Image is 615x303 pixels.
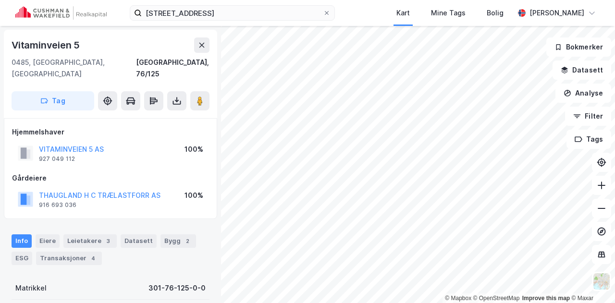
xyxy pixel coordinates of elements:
div: 100% [184,190,203,201]
div: [PERSON_NAME] [529,7,584,19]
button: Tag [12,91,94,110]
div: Vitaminveien 5 [12,37,82,53]
div: Hjemmelshaver [12,126,209,138]
div: Matrikkel [15,282,47,294]
div: Bolig [487,7,504,19]
button: Analyse [555,84,611,103]
div: Gårdeiere [12,172,209,184]
button: Filter [565,107,611,126]
div: Mine Tags [431,7,466,19]
button: Bokmerker [546,37,611,57]
input: Søk på adresse, matrikkel, gårdeiere, leietakere eller personer [142,6,323,20]
div: 301-76-125-0-0 [148,282,206,294]
div: Info [12,234,32,248]
button: Datasett [553,61,611,80]
div: Kart [396,7,410,19]
div: Transaksjoner [36,252,102,265]
div: 3 [103,236,113,246]
div: 0485, [GEOGRAPHIC_DATA], [GEOGRAPHIC_DATA] [12,57,136,80]
button: Tags [566,130,611,149]
iframe: Chat Widget [567,257,615,303]
a: OpenStreetMap [473,295,520,302]
div: 916 693 036 [39,201,76,209]
div: Eiere [36,234,60,248]
a: Improve this map [522,295,570,302]
div: 4 [88,254,98,263]
img: cushman-wakefield-realkapital-logo.202ea83816669bd177139c58696a8fa1.svg [15,6,107,20]
div: 927 049 112 [39,155,75,163]
div: Bygg [160,234,196,248]
div: ESG [12,252,32,265]
div: Kontrollprogram for chat [567,257,615,303]
div: 2 [183,236,192,246]
div: 100% [184,144,203,155]
div: Datasett [121,234,157,248]
a: Mapbox [445,295,471,302]
div: [GEOGRAPHIC_DATA], 76/125 [136,57,209,80]
div: Leietakere [63,234,117,248]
